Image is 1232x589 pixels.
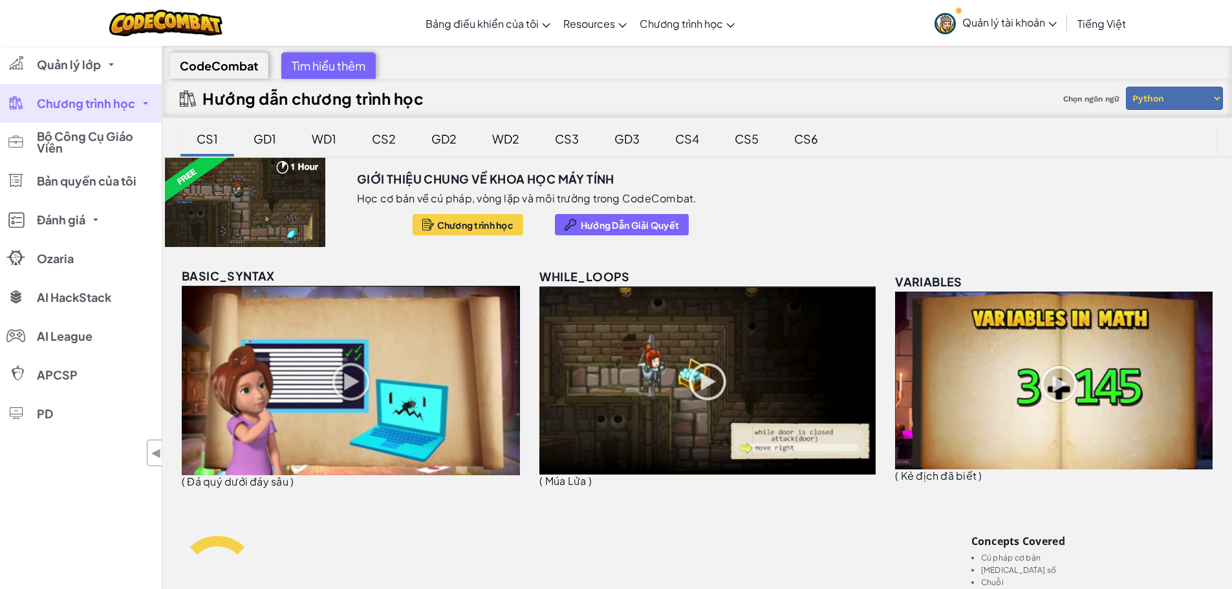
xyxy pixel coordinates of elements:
[1077,17,1126,30] span: Tiếng Việt
[37,214,85,226] span: Đánh giá
[182,268,275,283] span: basic_syntax
[539,269,629,284] span: while_loops
[357,169,614,189] h3: Giới thiệu chung về Khoa học máy tính
[563,17,615,30] span: Resources
[722,123,772,154] div: CS5
[37,330,92,342] span: AI League
[978,469,982,482] span: )
[182,475,185,488] span: (
[419,6,557,41] a: Bảng điều khiển của tôi
[971,536,1216,547] h3: Concepts covered
[981,578,1216,586] li: Chuỗi
[418,123,470,154] div: GD2
[542,123,592,154] div: CS3
[241,123,289,154] div: GD1
[555,214,689,235] button: Hướng Dẫn Giải Quyết
[37,175,136,187] span: Bản quyền của tôi
[426,17,539,30] span: Bảng điều khiển của tôi
[895,292,1213,469] img: variables_unlocked.png
[601,123,653,154] div: GD3
[1071,6,1132,41] a: Tiếng Việt
[589,474,592,487] span: )
[781,123,831,154] div: CS6
[640,17,723,30] span: Chương trình học
[901,469,977,482] span: Kẻ địch đã biết
[935,13,956,34] img: avatar
[981,566,1216,574] li: [MEDICAL_DATA] số
[180,91,196,107] img: IconCurriculumGuide.svg
[662,123,712,154] div: CS4
[545,474,587,487] span: Múa Lửa
[281,52,376,79] div: Tìm hiểu thêm
[557,6,633,41] a: Resources
[37,253,74,264] span: Ozaria
[981,553,1216,562] li: Cú pháp cơ bản
[357,192,697,205] p: Học cơ bản về cú pháp, vòng lặp và môi trường trong CodeCombat.
[182,286,520,475] img: basic_syntax_unlocked.png
[539,474,543,487] span: (
[299,123,349,154] div: WD1
[479,123,532,154] div: WD2
[1058,89,1124,109] span: Chọn ngôn ngữ
[184,123,231,154] div: CS1
[962,16,1057,29] span: Quản lý tài khoản
[187,475,288,488] span: Đá quý dưới đáy sâu
[202,89,424,107] h2: Hướng dẫn chương trình học
[151,444,162,462] span: ◀
[37,59,101,70] span: Quản lý lớp
[895,274,962,289] span: variables
[437,220,513,230] span: Chương trình học
[37,292,111,303] span: AI HackStack
[37,131,153,154] span: Bộ Công Cụ Giáo Viên
[581,220,679,230] span: Hướng Dẫn Giải Quyết
[359,123,409,154] div: CS2
[37,98,135,109] span: Chương trình học
[290,475,294,488] span: )
[633,6,741,41] a: Chương trình học
[413,214,523,235] button: Chương trình học
[539,286,876,475] img: while_loops_unlocked.png
[928,3,1063,43] a: Quản lý tài khoản
[169,52,268,79] div: CodeCombat
[109,10,222,36] img: CodeCombat logo
[895,469,898,482] span: (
